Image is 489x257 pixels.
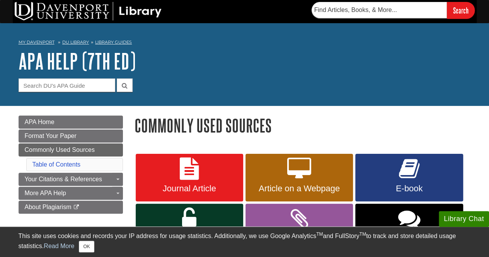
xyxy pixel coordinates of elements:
span: More APA Help [25,190,66,196]
span: Commonly Used Sources [25,146,95,153]
a: DU Library [62,39,89,45]
sup: TM [316,231,323,237]
sup: TM [360,231,366,237]
a: E-book [355,154,463,202]
span: APA Home [25,119,55,125]
a: Table of Contents [32,161,81,168]
a: Read More [44,243,74,249]
a: Commonly Used Sources [19,143,123,157]
button: Close [79,241,94,252]
a: About Plagiarism [19,201,123,214]
span: About Plagiarism [25,204,72,210]
span: Your Citations & References [25,176,102,182]
div: This site uses cookies and records your IP address for usage statistics. Additionally, we use Goo... [19,231,471,252]
span: Format Your Paper [25,133,77,139]
input: Search DU's APA Guide [19,78,115,92]
a: Your Citations & References [19,173,123,186]
input: Find Articles, Books, & More... [312,2,447,18]
img: DU Library [15,2,162,20]
input: Search [447,2,475,19]
a: Article on a Webpage [245,154,353,202]
span: E-book [361,184,457,194]
h1: Commonly Used Sources [135,116,471,135]
a: Journal Article [136,154,243,202]
a: Format Your Paper [19,129,123,143]
a: My Davenport [19,39,55,46]
form: Searches DU Library's articles, books, and more [312,2,475,19]
nav: breadcrumb [19,37,471,49]
a: Library Guides [95,39,132,45]
a: More APA Help [19,187,123,200]
button: Library Chat [439,211,489,227]
i: This link opens in a new window [73,205,80,210]
a: APA Home [19,116,123,129]
div: Guide Page Menu [19,116,123,214]
a: APA Help (7th Ed) [19,49,136,73]
span: Journal Article [141,184,237,194]
span: Article on a Webpage [251,184,347,194]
